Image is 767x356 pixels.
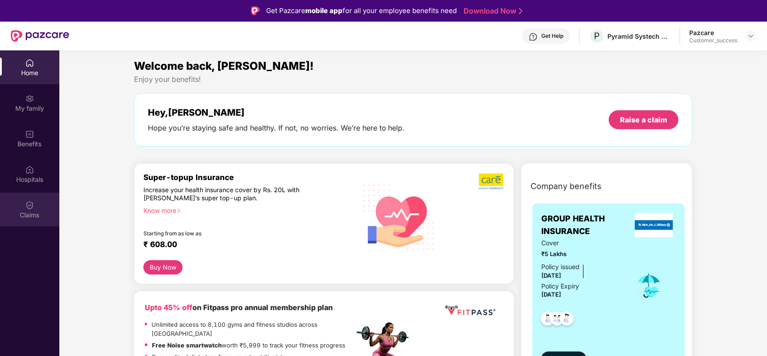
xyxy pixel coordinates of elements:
[143,186,315,203] div: Increase your health insurance cover by Rs. 20L with [PERSON_NAME]’s super top-up plan.
[25,165,34,174] img: svg+xml;base64,PHN2ZyBpZD0iSG9zcGl0YWxzIiB4bWxucz0iaHR0cDovL3d3dy53My5vcmcvMjAwMC9zdmciIHdpZHRoPS...
[25,59,34,68] img: svg+xml;base64,PHN2ZyBpZD0iSG9tZSIgeG1sbnM9Imh0dHA6Ly93d3cudzMub3JnLzIwMDAvc3ZnIiB3aWR0aD0iMjAiIG...
[541,272,561,279] span: [DATE]
[134,59,314,72] span: Welcome back, [PERSON_NAME]!
[541,291,561,298] span: [DATE]
[143,230,316,236] div: Starting from as low as
[176,208,181,213] span: right
[546,309,568,331] img: svg+xml;base64,PHN2ZyB4bWxucz0iaHR0cDovL3d3dy53My5vcmcvMjAwMC9zdmciIHdpZHRoPSI0OC45MTUiIGhlaWdodD...
[479,173,504,190] img: b5dec4f62d2307b9de63beb79f102df3.png
[634,271,664,301] img: icon
[531,180,602,193] span: Company benefits
[145,303,333,312] b: on Fitpass pro annual membership plan
[25,201,34,210] img: svg+xml;base64,PHN2ZyBpZD0iQ2xhaW0iIHhtbG5zPSJodHRwOi8vd3d3LnczLm9yZy8yMDAwL3N2ZyIgd2lkdGg9IjIwIi...
[356,173,442,260] img: svg+xml;base64,PHN2ZyB4bWxucz0iaHR0cDovL3d3dy53My5vcmcvMjAwMC9zdmciIHhtbG5zOnhsaW5rPSJodHRwOi8vd3...
[464,6,520,16] a: Download Now
[148,123,405,133] div: Hope you’re staying safe and healthy. If not, no worries. We’re here to help.
[25,94,34,103] img: svg+xml;base64,PHN2ZyB3aWR0aD0iMjAiIGhlaWdodD0iMjAiIHZpZXdCb3g9IjAgMCAyMCAyMCIgZmlsbD0ibm9uZSIgeG...
[537,309,559,331] img: svg+xml;base64,PHN2ZyB4bWxucz0iaHR0cDovL3d3dy53My5vcmcvMjAwMC9zdmciIHdpZHRoPSI0OC45NDMiIGhlaWdodD...
[689,28,737,37] div: Pazcare
[143,240,345,251] div: ₹ 608.00
[305,6,343,15] strong: mobile app
[145,303,192,312] b: Upto 45% off
[594,31,600,41] span: P
[143,207,349,213] div: Know more
[143,173,354,182] div: Super-topup Insurance
[148,107,405,118] div: Hey, [PERSON_NAME]
[541,262,580,272] div: Policy issued
[266,5,457,16] div: Get Pazcare for all your employee benefits need
[541,238,622,248] span: Cover
[607,32,670,41] div: Pyramid Systech Consulting Private Limited
[529,32,538,41] img: svg+xml;base64,PHN2ZyBpZD0iSGVscC0zMngzMiIgeG1sbnM9Imh0dHA6Ly93d3cudzMub3JnLzIwMDAvc3ZnIiB3aWR0aD...
[541,249,622,259] span: ₹5 Lakhs
[519,6,522,16] img: Stroke
[556,309,578,331] img: svg+xml;base64,PHN2ZyB4bWxucz0iaHR0cDovL3d3dy53My5vcmcvMjAwMC9zdmciIHdpZHRoPSI0OC45NDMiIGhlaWdodD...
[620,115,667,125] div: Raise a claim
[541,32,563,40] div: Get Help
[443,302,497,319] img: fppp.png
[541,281,579,291] div: Policy Expiry
[635,213,673,237] img: insurerLogo
[152,320,354,338] p: Unlimited access to 8,100 gyms and fitness studios across [GEOGRAPHIC_DATA]
[152,342,222,349] strong: Free Noise smartwatch
[25,130,34,139] img: svg+xml;base64,PHN2ZyBpZD0iQmVuZWZpdHMiIHhtbG5zPSJodHRwOi8vd3d3LnczLm9yZy8yMDAwL3N2ZyIgd2lkdGg9Ij...
[251,6,260,15] img: Logo
[11,30,69,42] img: New Pazcare Logo
[541,212,632,238] span: GROUP HEALTH INSURANCE
[689,37,737,44] div: Customer_success
[134,75,693,84] div: Enjoy your benefits!
[747,32,754,40] img: svg+xml;base64,PHN2ZyBpZD0iRHJvcGRvd24tMzJ4MzIiIHhtbG5zPSJodHRwOi8vd3d3LnczLm9yZy8yMDAwL3N2ZyIgd2...
[152,341,345,350] p: worth ₹5,999 to track your fitness progress
[143,260,183,275] button: Buy Now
